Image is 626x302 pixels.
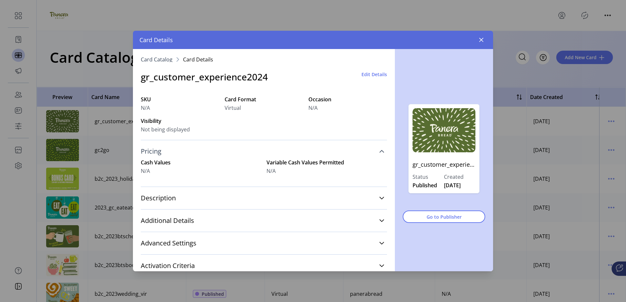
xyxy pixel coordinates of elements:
p: gr_customer_experience2024 [413,156,475,173]
span: Advanced Settings [141,240,196,246]
label: Occasion [308,95,387,103]
label: Variable Cash Values Permitted [267,159,387,166]
span: N/A [141,104,150,112]
span: Card Details [183,57,213,62]
a: Description [141,191,387,205]
div: Pricing [141,159,387,183]
a: Card Catalog [141,57,173,62]
a: Activation Criteria [141,259,387,273]
span: N/A [141,167,150,175]
button: Go to Publisher [403,210,485,223]
span: Not being displayed [141,126,190,133]
label: Card Format [225,95,303,103]
span: N/A [308,104,318,112]
a: Pricing [141,144,387,159]
label: Status [413,173,444,181]
span: Virtual [225,104,241,112]
a: Advanced Settings [141,236,387,250]
span: [DATE] [444,181,461,189]
img: gr_customer_experience2024 [413,108,475,152]
button: Edit Details [361,71,387,78]
a: Additional Details [141,213,387,228]
span: Published [413,181,437,189]
label: Visibility [141,117,219,125]
span: Additional Details [141,217,194,224]
label: SKU [141,95,219,103]
h3: gr_customer_experience2024 [141,70,268,84]
span: Description [141,195,176,201]
label: Cash Values [141,159,261,166]
span: Go to Publisher [411,213,477,220]
span: Pricing [141,148,161,155]
span: Activation Criteria [141,262,195,269]
label: Created [444,173,475,181]
span: N/A [267,167,276,175]
span: Card Details [139,36,173,44]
